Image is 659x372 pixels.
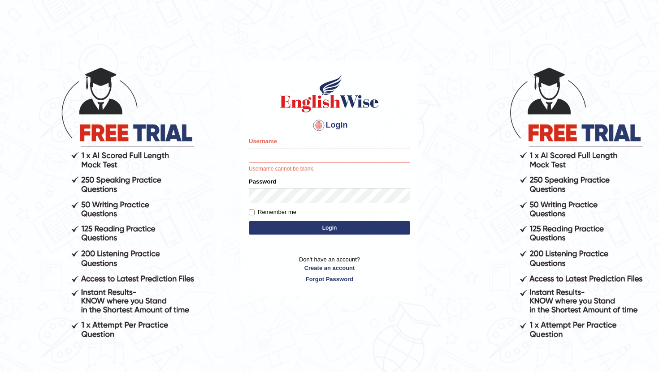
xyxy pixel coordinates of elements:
img: Logo of English Wise sign in for intelligent practice with AI [278,73,381,114]
input: Remember me [249,210,255,215]
label: Remember me [249,208,296,217]
a: Forgot Password [249,275,410,283]
label: Password [249,177,276,186]
button: Login [249,221,410,235]
p: Don't have an account? [249,255,410,283]
p: Username cannot be blank. [249,165,410,173]
h4: Login [249,118,410,133]
label: Username [249,137,277,145]
a: Create an account [249,264,410,272]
